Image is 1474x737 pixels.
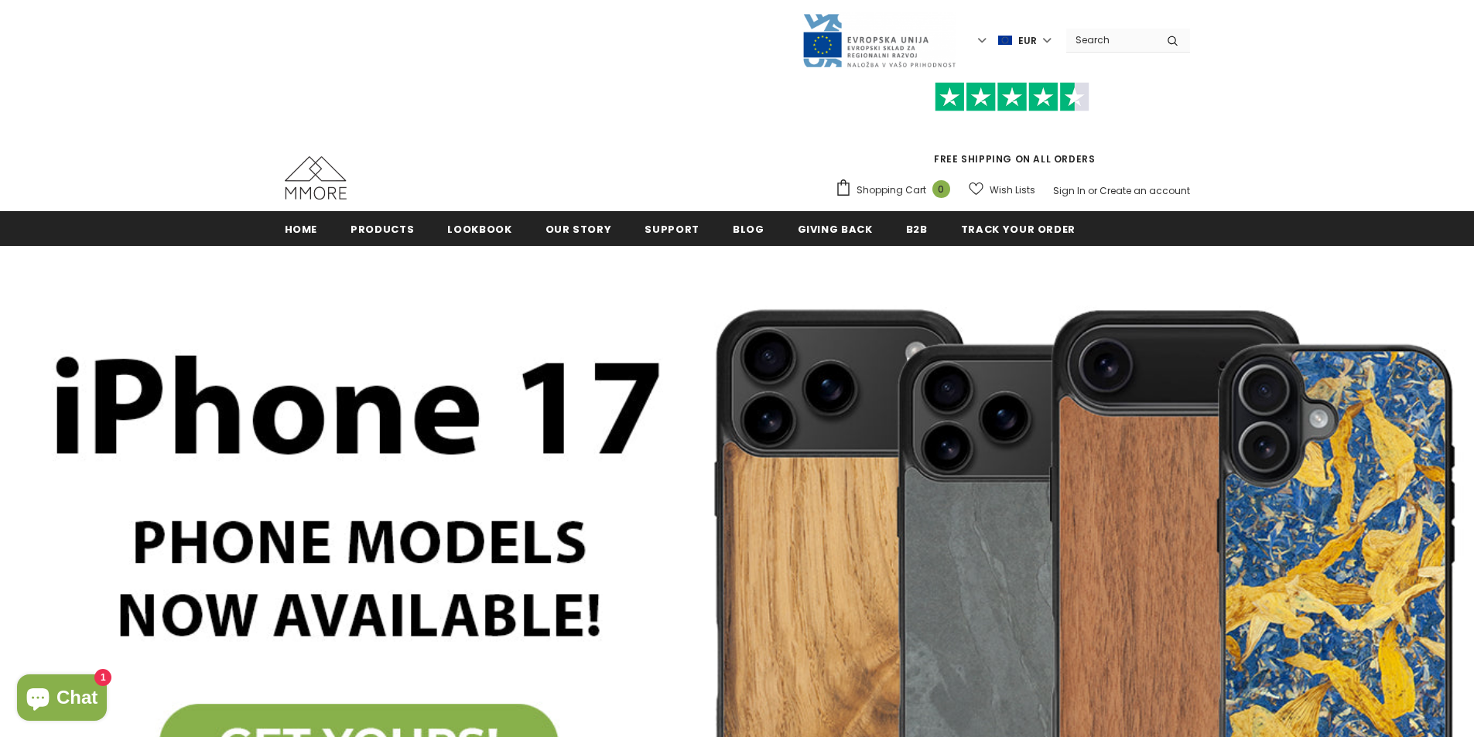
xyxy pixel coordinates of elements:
a: Giving back [798,211,873,246]
img: Trust Pilot Stars [935,82,1089,112]
a: Shopping Cart 0 [835,179,958,202]
a: Home [285,211,318,246]
input: Search Site [1066,29,1155,51]
a: B2B [906,211,928,246]
a: Wish Lists [969,176,1035,203]
inbox-online-store-chat: Shopify online store chat [12,674,111,725]
span: support [645,222,699,237]
span: Home [285,222,318,237]
a: Lookbook [447,211,511,246]
span: FREE SHIPPING ON ALL ORDERS [835,89,1190,165]
a: Create an account [1100,184,1190,197]
a: Our Story [545,211,612,246]
span: Track your order [961,222,1076,237]
a: Javni Razpis [802,33,956,46]
span: Blog [733,222,764,237]
span: B2B [906,222,928,237]
span: Shopping Cart [857,183,926,198]
span: 0 [932,180,950,198]
a: Products [351,211,414,246]
iframe: Customer reviews powered by Trustpilot [835,111,1190,152]
span: Giving back [798,222,873,237]
a: Sign In [1053,184,1086,197]
img: MMORE Cases [285,156,347,200]
span: Products [351,222,414,237]
span: Our Story [545,222,612,237]
a: Track your order [961,211,1076,246]
a: Blog [733,211,764,246]
a: support [645,211,699,246]
img: Javni Razpis [802,12,956,69]
span: EUR [1018,33,1037,49]
span: Lookbook [447,222,511,237]
span: Wish Lists [990,183,1035,198]
span: or [1088,184,1097,197]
